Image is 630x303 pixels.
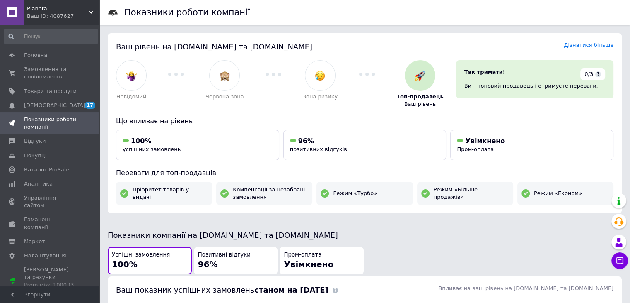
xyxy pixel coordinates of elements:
[280,247,364,275] button: Пром-оплатаУвімкнено
[284,251,321,259] span: Пром-оплата
[24,88,77,95] span: Товари та послуги
[24,166,69,173] span: Каталог ProSale
[580,68,605,80] div: 0/3
[112,259,138,269] span: 100%
[298,137,314,145] span: 96%
[133,186,208,201] span: Пріоритет товарів у видачі
[24,238,45,245] span: Маркет
[24,152,46,159] span: Покупці
[116,130,279,160] button: 100%успішних замовлень
[284,259,333,269] span: Увімкнено
[290,146,347,152] span: позитивних відгуків
[116,117,193,125] span: Що впливає на рівень
[24,216,77,231] span: Гаманець компанії
[434,186,509,201] span: Режим «Більше продажів»
[24,281,77,296] div: Prom мікс 1000 (3 місяці)
[24,180,53,188] span: Аналітика
[194,247,278,275] button: Позитивні відгуки96%
[464,82,605,90] div: Ви – топовий продавець і отримуєте переваги.
[124,7,250,17] h1: Показники роботи компанії
[24,66,77,81] span: Замовлення та повідомлення
[24,116,77,131] span: Показники роботи компанії
[116,42,312,51] span: Ваш рівень на [DOMAIN_NAME] та [DOMAIN_NAME]
[116,169,216,177] span: Переваги для топ-продавців
[396,93,444,100] span: Топ-продавець
[404,100,436,108] span: Ваш рівень
[198,251,251,259] span: Позитивні відгуки
[233,186,308,201] span: Компенсації за незабрані замовлення
[4,29,98,44] input: Пошук
[333,190,377,197] span: Режим «Турбо»
[116,286,328,294] span: Ваш показник успішних замовлень
[220,71,230,81] img: :see_no_evil:
[564,42,613,48] a: Дізнатися більше
[112,251,170,259] span: Успішні замовлення
[123,146,181,152] span: успішних замовлень
[24,252,66,259] span: Налаштування
[131,137,151,145] span: 100%
[303,93,338,100] span: Зона ризику
[24,51,47,59] span: Головна
[315,71,325,81] img: :disappointed_relieved:
[595,71,601,77] span: ?
[465,137,505,145] span: Увімкнено
[24,137,46,145] span: Відгуки
[457,146,494,152] span: Пром-оплата
[534,190,582,197] span: Режим «Економ»
[108,247,192,275] button: Успішні замовлення100%
[24,194,77,209] span: Управління сайтом
[611,252,628,269] button: Чат з покупцем
[205,93,244,100] span: Червона зона
[24,102,85,109] span: [DEMOGRAPHIC_DATA]
[126,71,137,81] img: :woman-shrugging:
[27,12,99,20] div: Ваш ID: 4087627
[254,286,328,294] b: станом на [DATE]
[116,93,147,100] span: Невідомий
[198,259,218,269] span: 96%
[438,285,613,291] span: Впливає на ваш рівень на [DOMAIN_NAME] та [DOMAIN_NAME]
[85,102,95,109] span: 17
[415,71,425,81] img: :rocket:
[450,130,613,160] button: УвімкненоПром-оплата
[283,130,447,160] button: 96%позитивних відгуків
[464,69,505,75] span: Так тримати!
[24,266,77,296] span: [PERSON_NAME] та рахунки
[108,231,338,239] span: Показники компанії на [DOMAIN_NAME] та [DOMAIN_NAME]
[27,5,89,12] span: Planeta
